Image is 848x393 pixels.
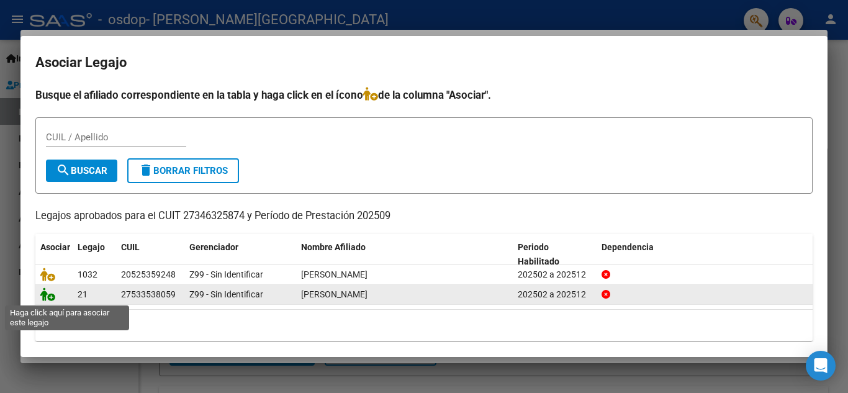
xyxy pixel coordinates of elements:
span: 1032 [78,269,97,279]
datatable-header-cell: Asociar [35,234,73,275]
div: 2 registros [35,310,813,341]
button: Borrar Filtros [127,158,239,183]
div: 27533538059 [121,287,176,302]
div: 20525359248 [121,268,176,282]
span: CUIL [121,242,140,252]
datatable-header-cell: Periodo Habilitado [513,234,597,275]
mat-icon: delete [138,163,153,178]
mat-icon: search [56,163,71,178]
span: AYBAR IGNACIO GABRIEL [301,269,368,279]
span: Borrar Filtros [138,165,228,176]
span: Nombre Afiliado [301,242,366,252]
span: Buscar [56,165,107,176]
span: Z99 - Sin Identificar [189,269,263,279]
h2: Asociar Legajo [35,51,813,75]
span: Gerenciador [189,242,238,252]
span: Z99 - Sin Identificar [189,289,263,299]
datatable-header-cell: Legajo [73,234,116,275]
div: 202502 a 202512 [518,287,592,302]
span: Legajo [78,242,105,252]
h4: Busque el afiliado correspondiente en la tabla y haga click en el ícono de la columna "Asociar". [35,87,813,103]
span: ROJAS OVIEDO ALFONSINA [301,289,368,299]
div: Open Intercom Messenger [806,351,836,381]
button: Buscar [46,160,117,182]
span: Asociar [40,242,70,252]
datatable-header-cell: Dependencia [597,234,813,275]
datatable-header-cell: Gerenciador [184,234,296,275]
datatable-header-cell: Nombre Afiliado [296,234,513,275]
span: Dependencia [602,242,654,252]
div: 202502 a 202512 [518,268,592,282]
datatable-header-cell: CUIL [116,234,184,275]
p: Legajos aprobados para el CUIT 27346325874 y Período de Prestación 202509 [35,209,813,224]
span: Periodo Habilitado [518,242,559,266]
span: 21 [78,289,88,299]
